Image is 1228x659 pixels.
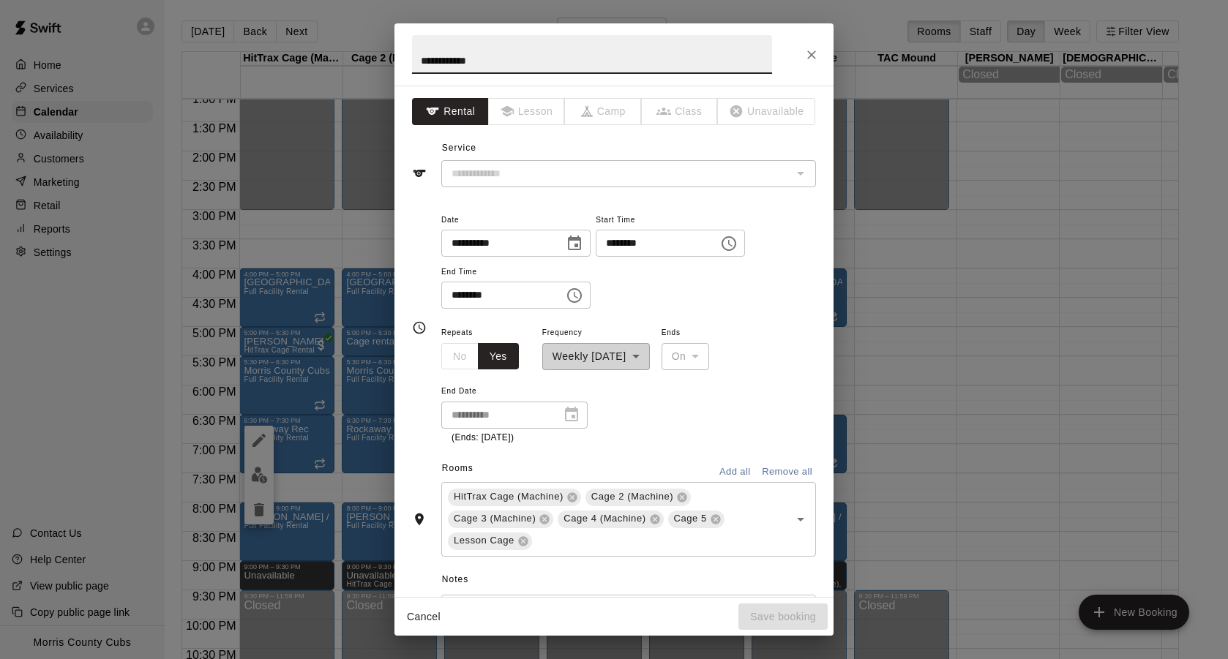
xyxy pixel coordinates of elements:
span: Frequency [542,323,650,343]
button: Choose time, selected time is 7:30 PM [560,281,589,310]
div: Lesson Cage [448,532,532,550]
div: outlined button group [441,343,519,370]
svg: Rooms [412,512,427,527]
div: HitTrax Cage (Machine) [448,489,581,506]
div: On [662,343,710,370]
div: The service of an existing booking cannot be changed [441,160,816,187]
span: Notes [442,568,816,592]
span: The type of an existing booking cannot be changed [489,98,566,125]
div: Cage 3 (Machine) [448,511,553,528]
span: Rooms [442,463,473,473]
button: Remove all [758,461,816,483]
div: Cage 4 (Machine) [558,511,663,528]
button: Open [790,509,811,530]
span: The type of an existing booking cannot be changed [642,98,719,125]
span: Ends [662,323,710,343]
button: Choose time, selected time is 6:30 PM [714,229,744,258]
span: HitTrax Cage (Machine) [448,489,569,504]
p: (Ends: [DATE]) [452,431,577,445]
svg: Timing [412,320,427,335]
svg: Service [412,166,427,181]
button: Add all [711,461,758,483]
span: Service [442,143,476,153]
span: Lesson Cage [448,533,520,548]
div: Cage 2 (Machine) [585,489,691,506]
span: Repeats [441,323,531,343]
span: End Date [441,382,588,402]
span: Cage 4 (Machine) [558,511,651,526]
button: Cancel [400,603,447,630]
span: Start Time [596,211,745,230]
button: Yes [478,343,519,370]
span: Cage 2 (Machine) [585,489,679,504]
button: Close [798,42,825,68]
span: End Time [441,263,591,282]
span: Date [441,211,591,230]
span: The type of an existing booking cannot be changed [718,98,816,125]
span: Cage 5 [668,511,713,526]
span: Cage 3 (Machine) [448,511,542,526]
button: Rental [412,98,489,125]
button: Choose date, selected date is Mar 5, 2025 [560,229,589,258]
span: The type of an existing booking cannot be changed [565,98,642,125]
div: Cage 5 [668,511,725,528]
